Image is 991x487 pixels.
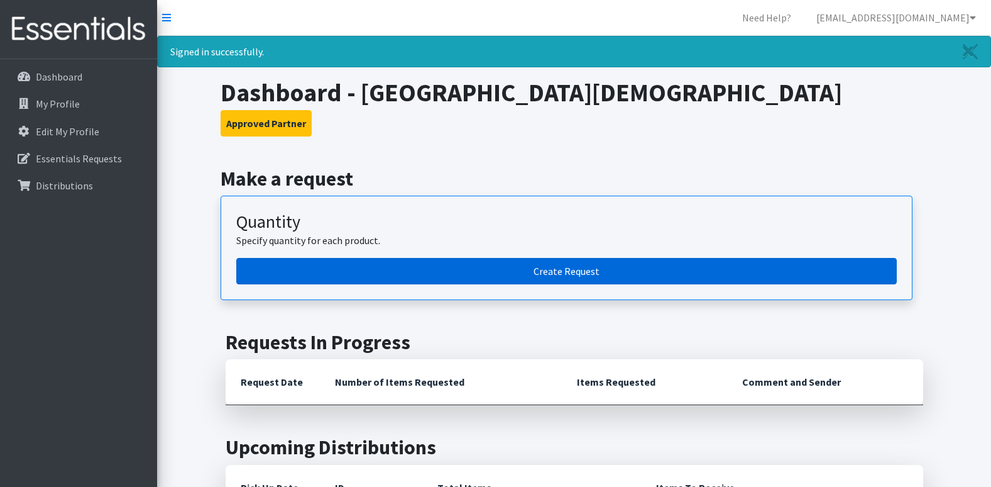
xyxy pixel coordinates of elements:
[732,5,801,30] a: Need Help?
[36,98,80,110] p: My Profile
[806,5,986,30] a: [EMAIL_ADDRESS][DOMAIN_NAME]
[36,179,93,192] p: Distributions
[226,435,923,459] h2: Upcoming Distributions
[36,70,82,83] p: Dashboard
[5,91,152,116] a: My Profile
[562,359,727,405] th: Items Requested
[221,77,928,108] h1: Dashboard - [GEOGRAPHIC_DATA][DEMOGRAPHIC_DATA]
[320,359,562,405] th: Number of Items Requested
[5,146,152,171] a: Essentials Requests
[36,152,122,165] p: Essentials Requests
[236,233,897,248] p: Specify quantity for each product.
[5,119,152,144] a: Edit My Profile
[950,36,990,67] a: Close
[226,330,923,354] h2: Requests In Progress
[727,359,923,405] th: Comment and Sender
[236,211,897,233] h3: Quantity
[221,110,312,137] button: Approved Partner
[226,359,320,405] th: Request Date
[5,64,152,89] a: Dashboard
[36,125,99,138] p: Edit My Profile
[221,167,928,191] h2: Make a request
[5,8,152,50] img: HumanEssentials
[157,36,991,67] div: Signed in successfully.
[5,173,152,198] a: Distributions
[236,258,897,284] a: Create a request by quantity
